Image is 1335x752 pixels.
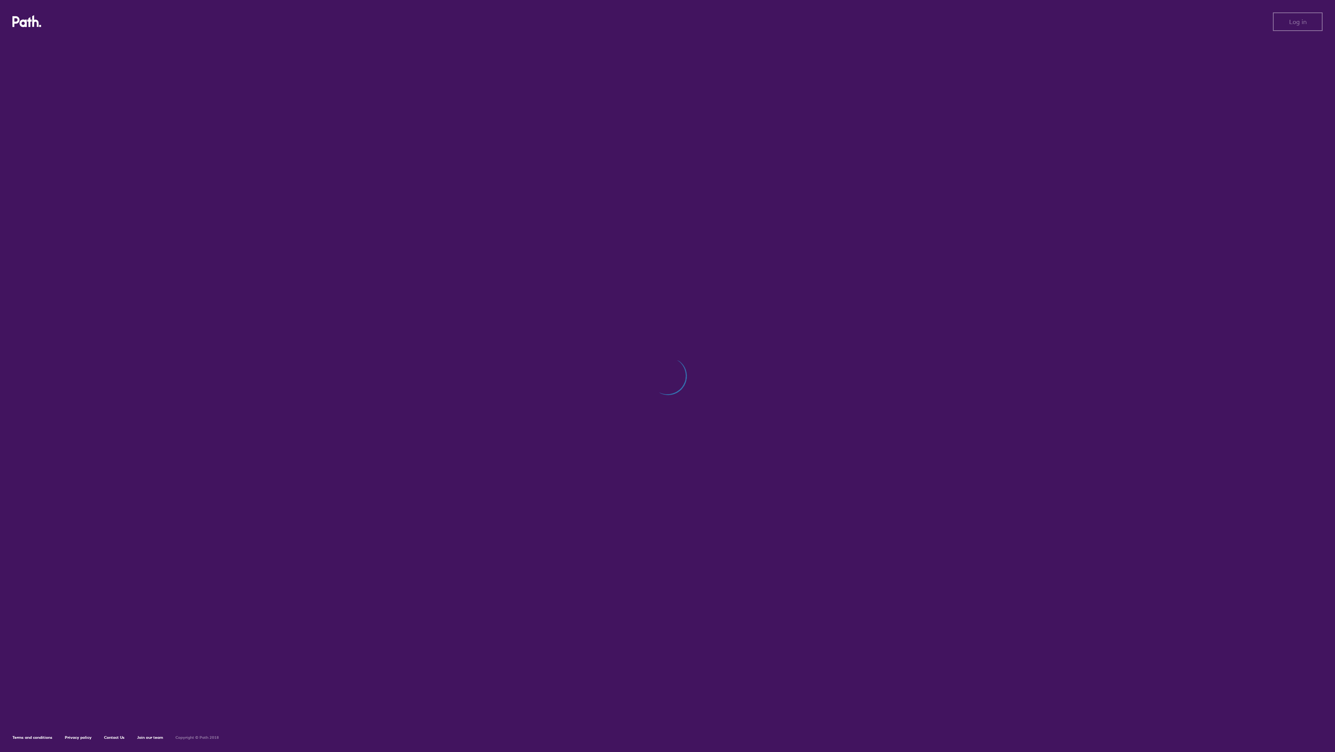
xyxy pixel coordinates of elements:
a: Join our team [137,735,163,740]
span: Log in [1289,18,1307,25]
a: Privacy policy [65,735,92,740]
a: Contact Us [104,735,125,740]
h6: Copyright © Path 2018 [175,735,219,740]
button: Log in [1273,12,1323,31]
a: Terms and conditions [12,735,52,740]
